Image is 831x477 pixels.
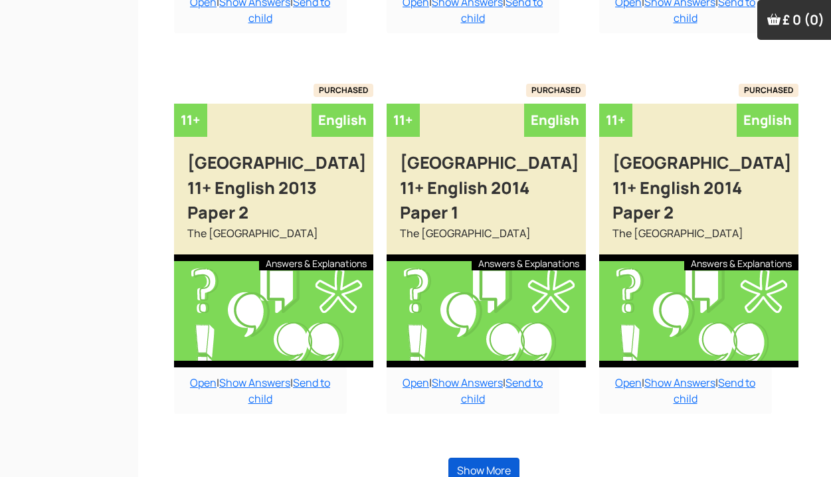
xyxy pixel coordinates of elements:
div: [GEOGRAPHIC_DATA] 11+ English 2014 Paper 1 [387,137,586,225]
div: English [524,104,586,137]
div: The [GEOGRAPHIC_DATA] [387,225,586,254]
div: | | [387,367,559,414]
a: Send to child [248,375,331,406]
div: The [GEOGRAPHIC_DATA] [174,225,373,254]
span: PURCHASED [739,84,798,97]
div: | | [599,367,772,414]
div: | | [174,367,347,414]
img: Your items in the shopping basket [767,13,781,26]
a: Open [403,375,429,390]
a: Open [190,375,217,390]
a: Send to child [461,375,543,406]
a: Show Answers [219,375,290,390]
a: Show Answers [644,375,715,390]
div: [GEOGRAPHIC_DATA] 11+ English 2014 Paper 2 [599,137,798,225]
div: Answers & Explanations [259,254,373,270]
div: [GEOGRAPHIC_DATA] 11+ English 2013 Paper 2 [174,137,373,225]
div: Answers & Explanations [472,254,586,270]
div: English [737,104,798,137]
a: Open [615,375,642,390]
div: 11+ [387,104,420,137]
div: 11+ [599,104,632,137]
span: PURCHASED [314,84,373,97]
span: £ 0 (0) [783,11,824,29]
div: The [GEOGRAPHIC_DATA] [599,225,798,254]
a: Send to child [674,375,756,406]
span: PURCHASED [526,84,586,97]
div: English [312,104,373,137]
a: Show Answers [432,375,503,390]
div: 11+ [174,104,207,137]
div: Answers & Explanations [684,254,798,270]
